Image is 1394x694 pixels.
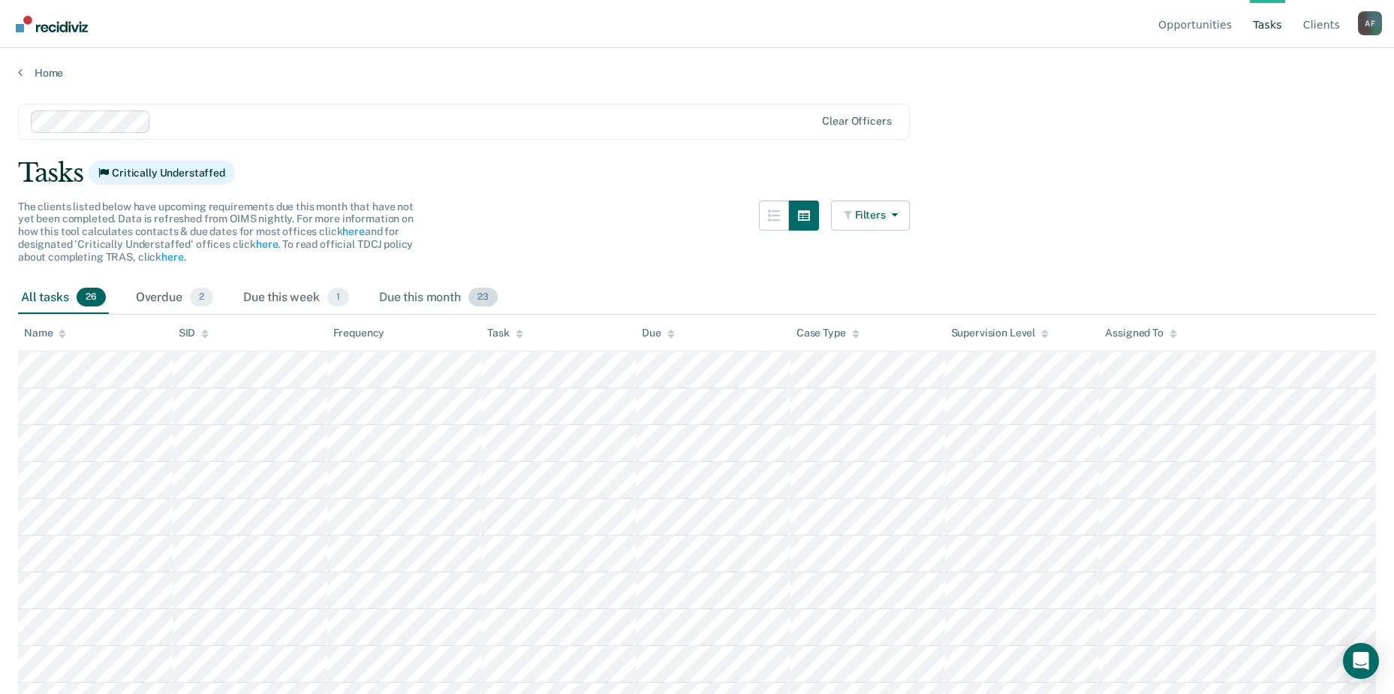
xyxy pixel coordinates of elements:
div: All tasks26 [18,282,109,315]
div: Due this month23 [376,282,501,315]
div: Case Type [796,327,860,339]
button: Profile dropdown button [1358,11,1382,35]
div: Due this week1 [240,282,352,315]
div: Name [24,327,66,339]
div: Frequency [333,327,385,339]
div: SID [179,327,209,339]
div: Open Intercom Messenger [1343,643,1379,679]
div: Assigned To [1105,327,1176,339]
button: Filters [831,201,911,231]
span: 23 [468,288,498,307]
a: here [161,251,183,263]
span: 1 [327,288,349,307]
span: The clients listed below have upcoming requirements due this month that have not yet been complet... [18,201,414,263]
div: A F [1358,11,1382,35]
div: Clear officers [822,115,891,128]
a: Home [18,66,1376,80]
a: here [256,238,278,250]
span: 2 [190,288,213,307]
div: Due [642,327,675,339]
img: Recidiviz [16,16,88,32]
a: here [342,225,364,237]
div: Task [487,327,522,339]
div: Overdue2 [133,282,216,315]
span: Critically Understaffed [89,161,235,185]
span: 26 [77,288,106,307]
div: Tasks [18,158,1376,189]
div: Supervision Level [951,327,1049,339]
